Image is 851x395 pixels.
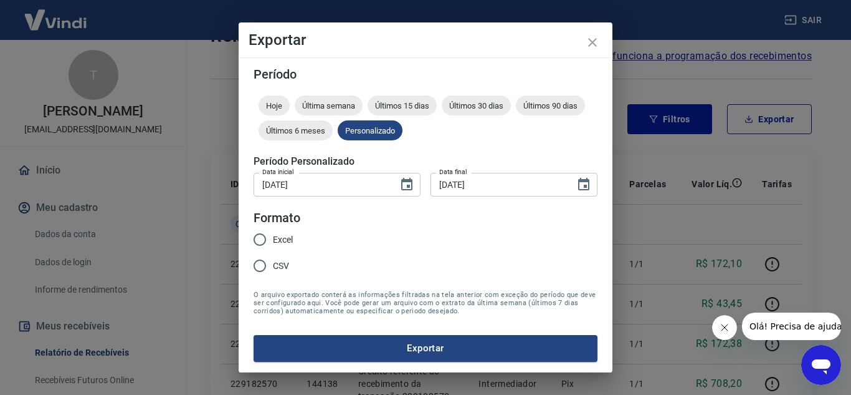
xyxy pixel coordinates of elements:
span: Últimos 30 dias [442,101,511,110]
h4: Exportar [249,32,602,47]
legend: Formato [254,209,300,227]
button: close [578,27,607,57]
div: Personalizado [338,120,402,140]
iframe: Botão para abrir a janela de mensagens [801,345,841,385]
h5: Período Personalizado [254,155,597,168]
span: Última semana [295,101,363,110]
div: Últimos 90 dias [516,95,585,115]
label: Data final [439,167,467,177]
span: Últimos 90 dias [516,101,585,110]
span: Últimos 6 meses [259,126,333,135]
div: Últimos 6 meses [259,120,333,140]
div: Últimos 30 dias [442,95,511,115]
input: DD/MM/YYYY [254,173,389,196]
div: Últimos 15 dias [368,95,437,115]
div: Hoje [259,95,290,115]
iframe: Fechar mensagem [712,315,737,340]
span: Olá! Precisa de ajuda? [7,9,105,19]
button: Exportar [254,335,597,361]
label: Data inicial [262,167,294,177]
button: Choose date, selected date is 23 de set de 2025 [394,172,419,197]
h5: Período [254,68,597,80]
span: O arquivo exportado conterá as informações filtradas na tela anterior com exceção do período que ... [254,291,597,315]
span: Últimos 15 dias [368,101,437,110]
span: Personalizado [338,126,402,135]
input: DD/MM/YYYY [430,173,566,196]
span: Excel [273,233,293,246]
span: Hoje [259,101,290,110]
div: Última semana [295,95,363,115]
iframe: Mensagem da empresa [742,313,841,340]
span: CSV [273,260,289,273]
button: Choose date, selected date is 24 de set de 2025 [571,172,596,197]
